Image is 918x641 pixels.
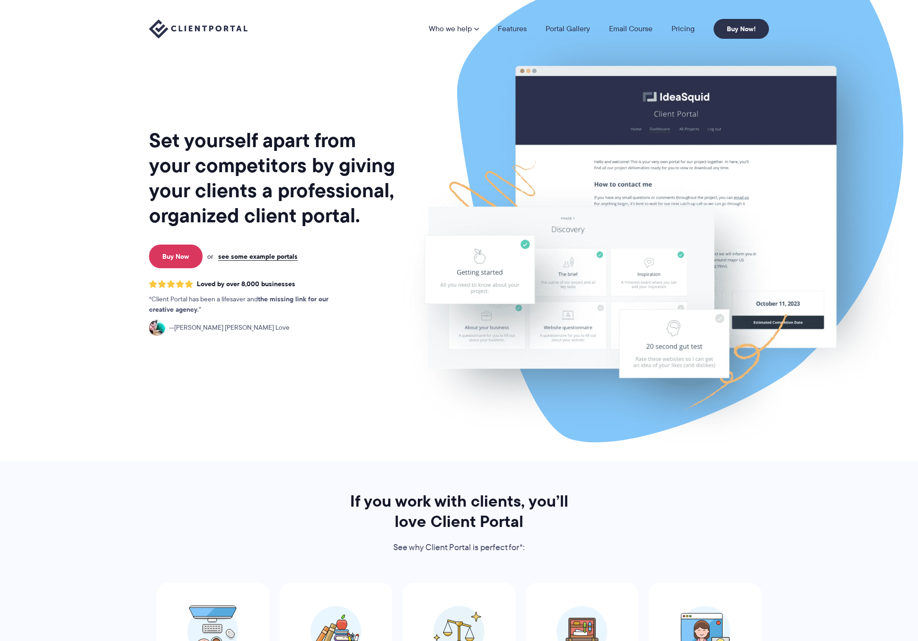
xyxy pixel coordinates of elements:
[197,280,295,288] span: Loved by over 8,000 businesses
[149,128,397,228] h1: Set yourself apart from your competitors by giving your clients a professional, organized client ...
[714,19,769,39] a: Buy Now!
[609,25,653,33] a: Email Course
[149,294,328,315] strong: the missing link for our creative agency
[337,491,581,532] h2: If you work with clients, you’ll love Client Portal
[498,25,527,33] a: Features
[149,294,348,315] p: Client Portal has been a lifesaver and .
[149,245,203,268] a: Buy Now
[337,541,581,555] p: See why Client Portal is perfect for*:
[218,252,298,261] a: see some example portals
[207,252,213,261] span: or
[429,25,479,33] a: Who we help
[169,323,290,333] span: [PERSON_NAME] [PERSON_NAME] Love
[671,25,695,33] a: Pricing
[546,25,590,33] a: Portal Gallery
